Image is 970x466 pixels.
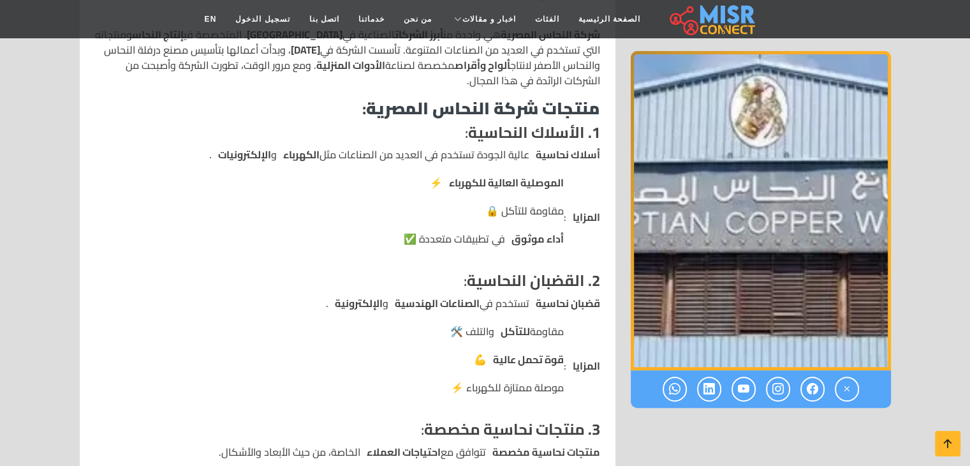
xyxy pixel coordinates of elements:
a: الصفحة الرئيسية [569,7,650,31]
strong: 1. الأسلاك النحاسية [468,118,600,147]
img: main.misr_connect [670,3,755,35]
strong: الإلكترونيات [218,147,271,162]
h4: : [95,272,600,290]
h4: : [95,421,600,439]
strong: للتآكل [501,324,530,339]
strong: الصناعات الهندسية [395,296,480,311]
strong: ألواح وأقراص [455,56,510,75]
a: اخبار و مقالات [441,7,525,31]
h3: : [95,98,600,118]
li: موصلة ممتازة للكهرباء ⚡ [450,380,564,395]
a: خدماتنا [349,7,394,31]
li: مقاومة للتآكل 🔒 [404,203,564,218]
li: ⚡ [404,175,564,190]
strong: الكهرباء [283,147,320,162]
li: مقاومة والتلف 🛠️ [450,324,564,339]
h4: : [95,124,600,142]
li: في تطبيقات متعددة ✅ [404,231,564,246]
div: 1 / 1 [631,51,891,370]
li: : [95,324,600,408]
strong: أداء موثوق [511,231,564,246]
strong: قوة تحمل عالية [493,352,564,367]
li: عالية الجودة تستخدم في العديد من الصناعات مثل و . [95,147,600,162]
strong: الموصلية العالية للكهرباء [449,175,564,190]
a: اتصل بنا [300,7,349,31]
strong: قضبان نحاسية [536,296,600,311]
li: تستخدم في و . [95,296,600,311]
strong: [DATE] [291,40,320,59]
a: تسجيل الدخول [226,7,299,31]
strong: منتجات شركة النحاس المصرية [366,93,600,124]
strong: المزايا [573,358,600,373]
a: الفئات [525,7,569,31]
li: : [95,175,600,259]
strong: 3. منتجات نحاسية مخصصة [424,415,600,444]
span: اخبار و مقالات [462,13,516,25]
strong: احتياجات العملاء [367,444,441,460]
strong: الأدوات المنزلية [316,56,385,75]
strong: المزايا [573,209,600,225]
li: 💪 [450,352,564,367]
strong: منتجات نحاسية مخصصة [492,444,600,460]
li: تتوافق مع الخاصة، من حيث الأبعاد والأشكال. [95,444,600,460]
a: من نحن [394,7,441,31]
a: EN [195,7,226,31]
strong: 2. القضبان النحاسية [467,266,600,295]
img: شركة النحاس المصرية [631,51,891,370]
p: هي واحدة من الصناعية في ، المتخصصة في ومنتجاته التي تستخدم في العديد من الصناعات المتنوعة. تأسست ... [95,27,600,88]
strong: أسلاك نحاسية [536,147,600,162]
strong: الإلكترونية [335,296,383,311]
